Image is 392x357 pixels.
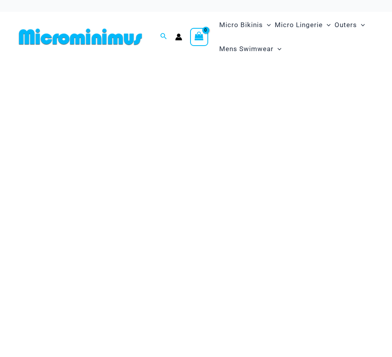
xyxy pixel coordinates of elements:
span: Menu Toggle [274,39,281,59]
span: Outers [335,15,357,35]
span: Micro Lingerie [275,15,323,35]
nav: Site Navigation [216,12,376,62]
span: Menu Toggle [263,15,271,35]
img: MM SHOP LOGO FLAT [16,28,145,46]
a: View Shopping Cart, empty [190,28,208,46]
span: Micro Bikinis [219,15,263,35]
a: Account icon link [175,33,182,40]
span: Mens Swimwear [219,39,274,59]
a: OutersMenu ToggleMenu Toggle [333,13,367,37]
a: Search icon link [160,32,167,42]
span: Menu Toggle [323,15,331,35]
span: Menu Toggle [357,15,365,35]
a: Micro BikinisMenu ToggleMenu Toggle [217,13,273,37]
a: Mens SwimwearMenu ToggleMenu Toggle [217,37,283,61]
a: Micro LingerieMenu ToggleMenu Toggle [273,13,333,37]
